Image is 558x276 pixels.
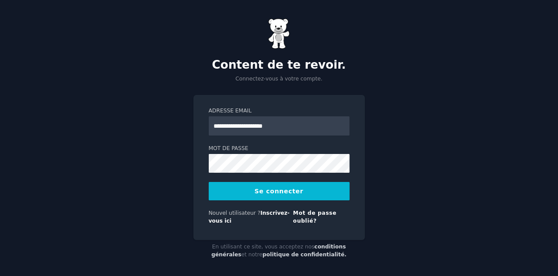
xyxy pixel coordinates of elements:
img: Ours en gélatine [268,18,290,49]
font: Content de te revoir. [212,58,346,71]
a: Mot de passe oublié? [293,210,337,224]
a: Inscrivez-vous ici [209,210,290,224]
font: Se connecter [255,188,304,195]
font: En utilisant ce site, vous acceptez nos [212,244,315,250]
font: et notre [241,252,263,258]
font: Mot de passe [209,145,249,151]
button: Se connecter [209,182,350,200]
a: politique de confidentialité. [263,252,347,258]
font: Adresse email [209,108,252,114]
a: conditions générales [211,244,346,258]
font: Nouvel utilisateur ? [209,210,261,216]
font: Connectez-vous à votre compte. [235,76,323,82]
